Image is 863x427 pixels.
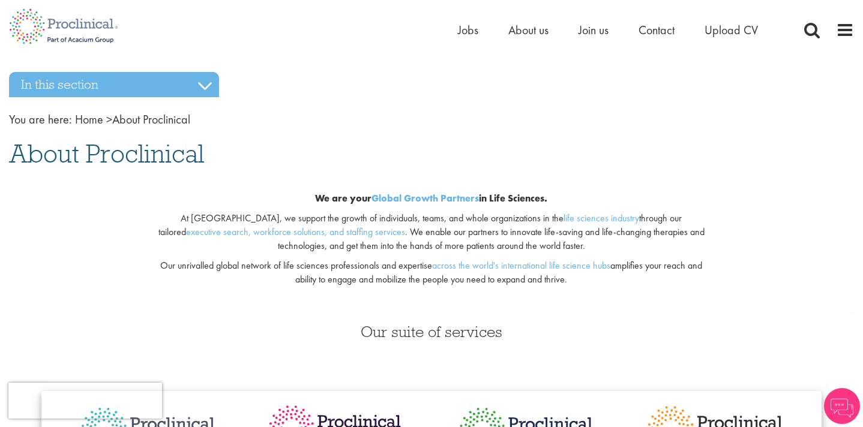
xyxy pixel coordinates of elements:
a: About us [508,22,549,38]
a: breadcrumb link to Home [75,112,103,127]
p: Our unrivalled global network of life sciences professionals and expertise amplifies your reach a... [153,259,711,287]
a: executive search, workforce solutions, and staffing services [186,225,405,238]
img: Chatbot [824,388,860,424]
a: Contact [639,22,675,38]
a: Upload CV [705,22,758,38]
h3: Our suite of services [9,324,854,339]
span: About Proclinical [9,137,204,170]
span: About Proclinical [75,112,190,127]
h3: In this section [9,72,219,97]
p: At [GEOGRAPHIC_DATA], we support the growth of individuals, teams, and whole organizations in the... [153,212,711,253]
a: Join us [579,22,609,38]
span: You are here: [9,112,72,127]
span: > [106,112,112,127]
a: Jobs [458,22,478,38]
a: across the world's international life science hubs [432,259,610,272]
a: Global Growth Partners [371,192,479,205]
b: We are your in Life Sciences. [315,192,547,205]
iframe: reCAPTCHA [8,383,162,419]
a: life sciences industry [564,212,639,224]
